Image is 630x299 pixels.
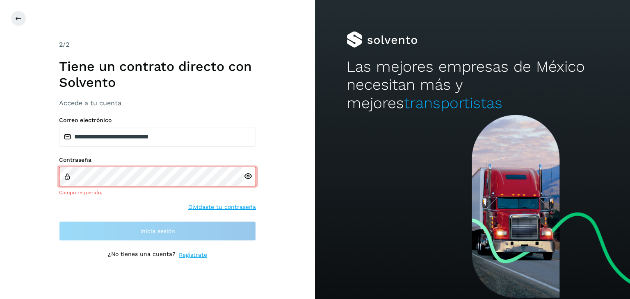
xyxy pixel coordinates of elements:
[188,203,256,211] a: Olvidaste tu contraseña
[59,41,63,48] span: 2
[179,251,207,259] a: Regístrate
[59,59,256,90] h1: Tiene un contrato directo con Solvento
[59,189,256,196] div: Campo requerido.
[59,117,256,124] label: Correo electrónico
[59,40,256,50] div: /2
[59,99,256,107] h3: Accede a tu cuenta
[347,58,598,112] h2: Las mejores empresas de México necesitan más y mejores
[404,94,502,112] span: transportistas
[59,221,256,241] button: Inicia sesión
[59,156,256,163] label: Contraseña
[108,251,176,259] p: ¿No tienes una cuenta?
[140,228,175,234] span: Inicia sesión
